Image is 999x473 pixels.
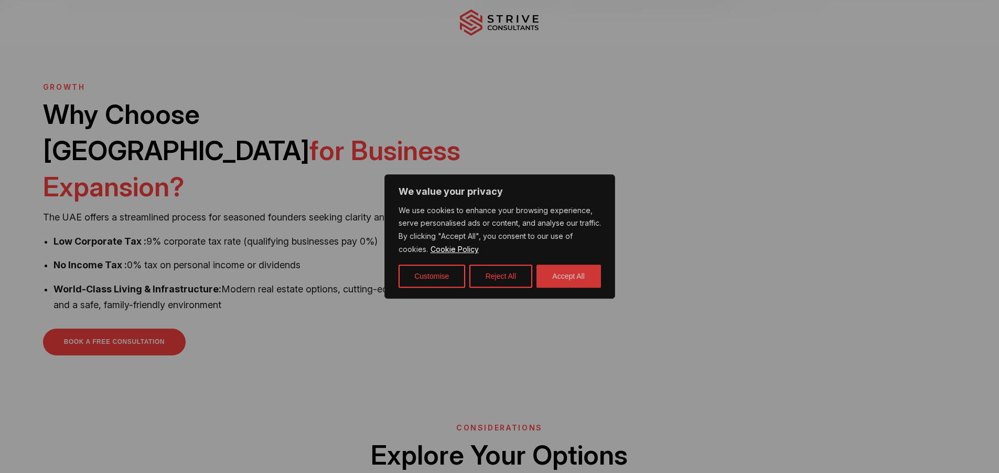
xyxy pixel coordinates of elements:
[399,204,601,257] p: We use cookies to enhance your browsing experience, serve personalised ads or content, and analys...
[384,174,615,299] div: We value your privacy
[469,265,532,288] button: Reject All
[536,265,601,288] button: Accept All
[430,244,479,254] a: Cookie Policy
[399,265,465,288] button: Customise
[399,185,601,198] p: We value your privacy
